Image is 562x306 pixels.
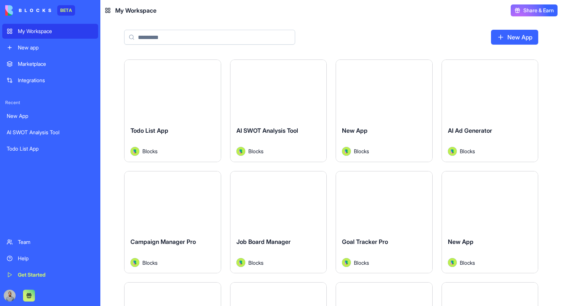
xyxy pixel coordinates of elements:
img: image_123650291_bsq8ao.jpg [4,290,16,302]
a: New app [2,40,98,55]
img: Avatar [236,147,245,156]
span: Blocks [460,147,475,155]
a: Todo List AppAvatarBlocks [124,59,221,162]
img: Avatar [130,258,139,267]
a: BETA [5,5,75,16]
img: Avatar [448,147,457,156]
div: Help [18,255,94,262]
span: Blocks [354,147,369,155]
div: AI SWOT Analysis Tool [7,129,94,136]
div: New app [18,44,94,51]
img: Avatar [342,258,351,267]
span: Recent [2,100,98,106]
span: New App [342,127,368,134]
a: AI Ad GeneratorAvatarBlocks [442,59,539,162]
a: AI SWOT Analysis Tool [2,125,98,140]
a: Goal Tracker ProAvatarBlocks [336,171,433,274]
span: Blocks [142,259,158,267]
a: New App [2,109,98,123]
span: Goal Tracker Pro [342,238,388,245]
span: Blocks [248,259,264,267]
a: New App [491,30,538,45]
a: Team [2,235,98,249]
div: Todo List App [7,145,94,152]
a: Marketplace [2,57,98,71]
img: Avatar [342,147,351,156]
span: Job Board Manager [236,238,291,245]
div: Get Started [18,271,94,278]
img: logo [5,5,51,16]
a: Get Started [2,267,98,282]
a: Help [2,251,98,266]
span: Blocks [354,259,369,267]
span: Blocks [460,259,475,267]
a: My Workspace [2,24,98,39]
a: New AppAvatarBlocks [336,59,433,162]
img: Avatar [130,147,139,156]
span: AI SWOT Analysis Tool [236,127,298,134]
a: Campaign Manager ProAvatarBlocks [124,171,221,274]
span: AI Ad Generator [448,127,492,134]
div: My Workspace [18,28,94,35]
span: Blocks [248,147,264,155]
div: Team [18,238,94,246]
a: New AppAvatarBlocks [442,171,539,274]
a: Integrations [2,73,98,88]
a: AI SWOT Analysis ToolAvatarBlocks [230,59,327,162]
span: Campaign Manager Pro [130,238,196,245]
span: Share & Earn [523,7,554,14]
span: New App [448,238,474,245]
span: My Workspace [115,6,156,15]
a: Job Board ManagerAvatarBlocks [230,171,327,274]
div: BETA [57,5,75,16]
span: Blocks [142,147,158,155]
img: Avatar [448,258,457,267]
span: Todo List App [130,127,168,134]
div: Integrations [18,77,94,84]
a: Todo List App [2,141,98,156]
button: Share & Earn [511,4,558,16]
div: New App [7,112,94,120]
img: Avatar [236,258,245,267]
div: Marketplace [18,60,94,68]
